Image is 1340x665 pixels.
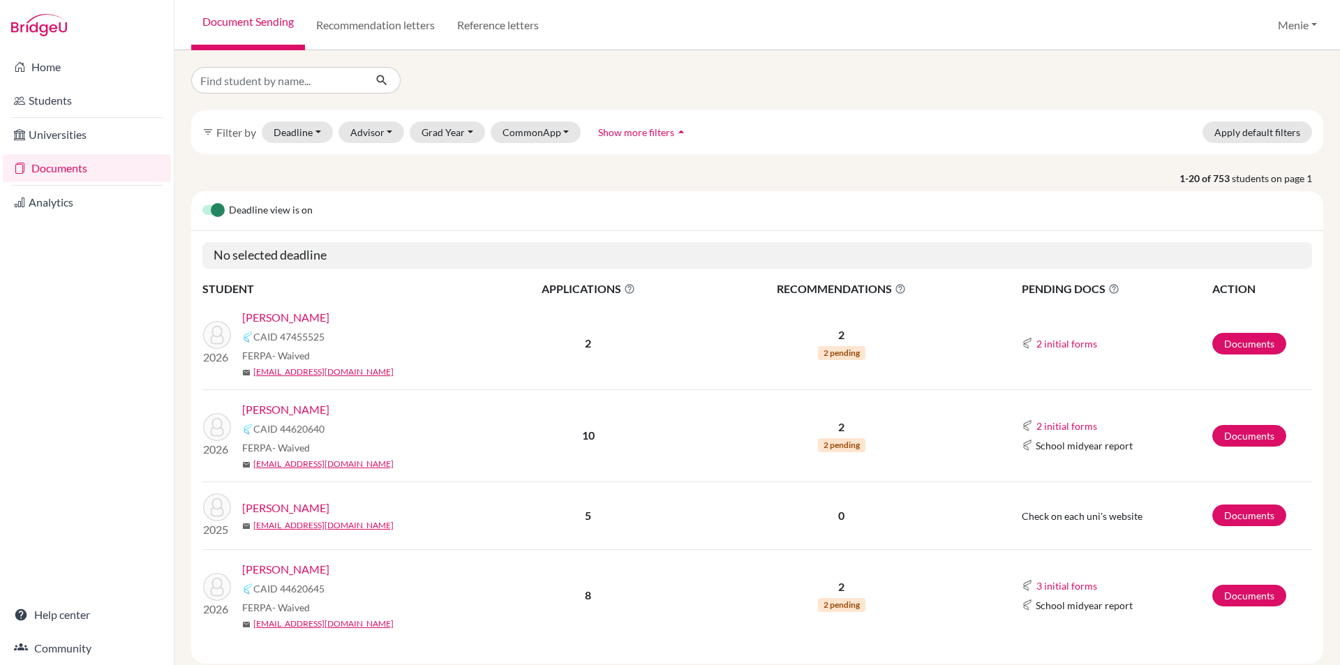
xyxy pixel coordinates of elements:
a: Help center [3,601,171,629]
span: Filter by [216,126,256,139]
span: RECOMMENDATIONS [696,281,988,297]
th: STUDENT [202,280,482,298]
button: 2 initial forms [1036,336,1098,352]
button: 3 initial forms [1036,578,1098,594]
span: CAID 47455525 [253,329,325,344]
span: CAID 44620640 [253,421,325,436]
a: Community [3,634,171,662]
span: Check on each uni's website [1022,510,1142,522]
img: Narayan, Gyan [203,413,231,441]
a: [EMAIL_ADDRESS][DOMAIN_NAME] [253,519,394,532]
a: Universities [3,121,171,149]
span: CAID 44620645 [253,581,325,596]
span: - Waived [272,442,310,454]
img: Common App logo [242,583,253,595]
img: Vilela, Nicholas [203,321,231,349]
h5: No selected deadline [202,242,1312,269]
a: Documents [1212,333,1286,354]
input: Find student by name... [191,67,364,94]
span: - Waived [272,602,310,613]
span: FERPA [242,348,310,363]
th: ACTION [1212,280,1312,298]
b: 2 [585,336,591,350]
a: [PERSON_NAME] [242,401,329,418]
button: Grad Year [410,121,485,143]
a: Home [3,53,171,81]
p: 2026 [203,601,231,618]
p: 2025 [203,521,231,538]
a: [EMAIL_ADDRESS][DOMAIN_NAME] [253,366,394,378]
p: 2 [696,578,988,595]
i: arrow_drop_up [674,125,688,139]
span: School midyear report [1036,598,1133,613]
b: 8 [585,588,591,602]
img: Common App logo [242,331,253,343]
span: Show more filters [598,126,674,138]
img: Common App logo [242,424,253,435]
button: Menie [1272,12,1323,38]
span: 2 pending [818,598,865,612]
img: Common App logo [1022,580,1033,591]
span: mail [242,522,251,530]
span: - Waived [272,350,310,361]
span: FERPA [242,440,310,455]
a: Documents [3,154,171,182]
a: Documents [1212,505,1286,526]
a: [PERSON_NAME] [242,561,329,578]
p: 2026 [203,349,231,366]
span: APPLICATIONS [482,281,694,297]
img: Common App logo [1022,338,1033,349]
span: Deadline view is on [229,202,313,219]
img: Common App logo [1022,420,1033,431]
a: Documents [1212,585,1286,606]
span: 2 pending [818,346,865,360]
button: Deadline [262,121,333,143]
img: Common App logo [1022,599,1033,611]
i: filter_list [202,126,214,137]
button: CommonApp [491,121,581,143]
b: 10 [582,428,595,442]
span: mail [242,620,251,629]
img: Bridge-U [11,14,67,36]
p: 2026 [203,441,231,458]
button: 2 initial forms [1036,418,1098,434]
button: Show more filtersarrow_drop_up [586,121,700,143]
a: Documents [1212,425,1286,447]
img: Afifi, Adam [203,573,231,601]
span: 2 pending [818,438,865,452]
a: [EMAIL_ADDRESS][DOMAIN_NAME] [253,458,394,470]
span: PENDING DOCS [1022,281,1211,297]
span: students on page 1 [1232,171,1323,186]
p: 2 [696,419,988,435]
a: [PERSON_NAME] [242,500,329,516]
a: Students [3,87,171,114]
button: Advisor [338,121,405,143]
span: mail [242,461,251,469]
p: 2 [696,327,988,343]
strong: 1-20 of 753 [1179,171,1232,186]
a: [PERSON_NAME] [242,309,329,326]
span: FERPA [242,600,310,615]
img: Byrnes, Cormac [203,493,231,521]
a: [EMAIL_ADDRESS][DOMAIN_NAME] [253,618,394,630]
span: School midyear report [1036,438,1133,453]
a: Analytics [3,188,171,216]
button: Apply default filters [1203,121,1312,143]
img: Common App logo [1022,440,1033,451]
span: mail [242,368,251,377]
p: 0 [696,507,988,524]
b: 5 [585,509,591,522]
